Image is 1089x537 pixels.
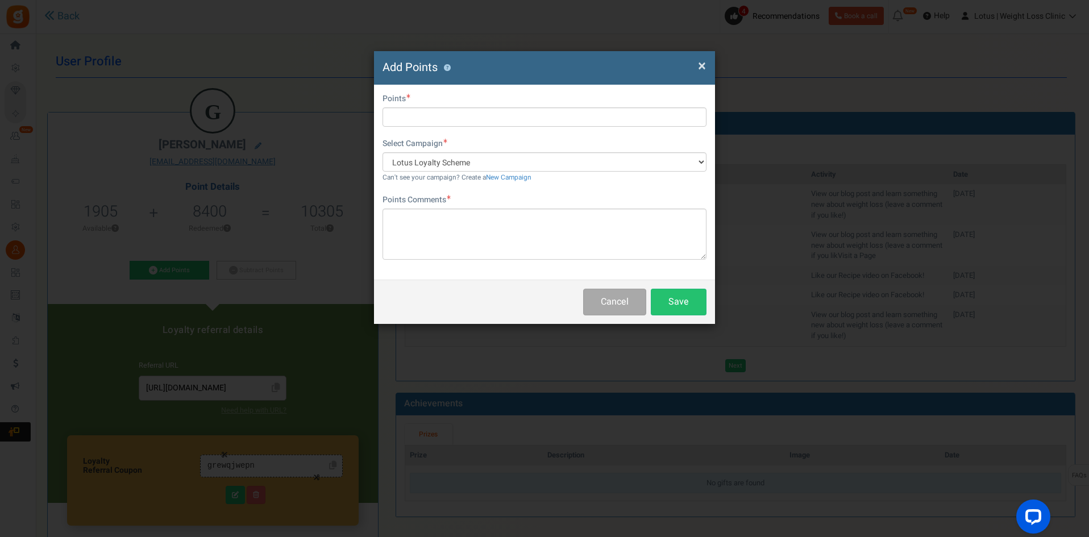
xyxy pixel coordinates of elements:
[383,59,438,76] span: Add Points
[383,138,447,149] label: Select Campaign
[443,64,451,72] button: ?
[383,93,410,105] label: Points
[651,289,706,315] button: Save
[698,55,706,77] span: ×
[383,173,531,182] small: Can't see your campaign? Create a
[383,194,451,206] label: Points Comments
[583,289,646,315] button: Cancel
[486,173,531,182] a: New Campaign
